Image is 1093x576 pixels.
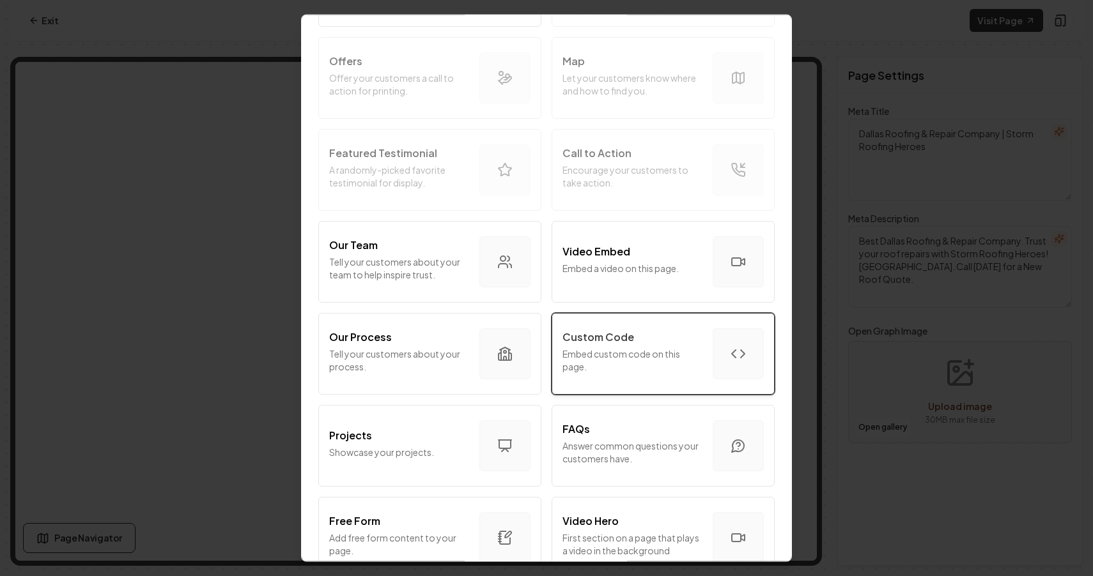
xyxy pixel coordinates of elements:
[552,221,775,303] button: Video EmbedEmbed a video on this page.
[318,313,541,395] button: Our ProcessTell your customers about your process.
[329,531,469,557] p: Add free form content to your page.
[329,446,469,459] p: Showcase your projects.
[562,330,634,345] p: Custom Code
[329,513,380,529] p: Free Form
[318,221,541,303] button: Our TeamTell your customers about your team to help inspire trust.
[562,439,702,465] p: Answer common questions your customers have.
[318,405,541,487] button: ProjectsShowcase your projects.
[562,513,619,529] p: Video Hero
[562,347,702,373] p: Embed custom code on this page.
[329,330,392,345] p: Our Process
[562,421,590,437] p: FAQs
[329,428,372,443] p: Projects
[562,262,702,275] p: Embed a video on this page.
[329,238,378,253] p: Our Team
[329,347,469,373] p: Tell your customers about your process.
[552,313,775,395] button: Custom CodeEmbed custom code on this page.
[562,531,702,557] p: First section on a page that plays a video in the background
[562,244,630,259] p: Video Embed
[552,405,775,487] button: FAQsAnswer common questions your customers have.
[329,255,469,281] p: Tell your customers about your team to help inspire trust.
